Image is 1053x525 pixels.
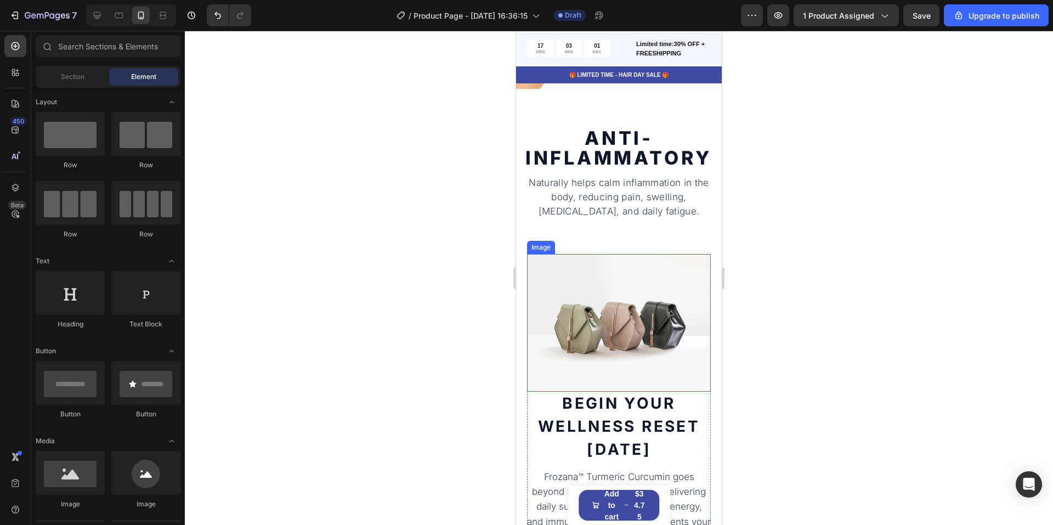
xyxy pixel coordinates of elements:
[36,229,105,239] div: Row
[111,229,180,239] div: Row
[8,201,26,210] div: Beta
[207,4,251,26] div: Undo/Redo
[944,4,1049,26] button: Upgrade to publish
[72,9,77,22] p: 7
[565,10,581,20] span: Draft
[163,93,180,111] span: Toggle open
[36,409,105,419] div: Button
[111,319,180,329] div: Text Block
[803,10,874,21] span: 1 product assigned
[913,11,931,20] span: Save
[10,117,26,126] div: 450
[36,346,56,356] span: Button
[953,10,1039,21] div: Upgrade to publish
[11,439,195,513] p: Frozana™ Turmeric Curcumin goes beyond basic supplements — delivering daily support for joint com...
[903,4,939,26] button: Save
[163,432,180,450] span: Toggle open
[36,499,105,509] div: Image
[36,436,55,446] span: Media
[111,409,180,419] div: Button
[131,72,156,82] span: Element
[4,4,82,26] button: 7
[36,256,49,266] span: Text
[111,499,180,509] div: Image
[163,342,180,360] span: Toggle open
[1016,471,1042,498] div: Open Intercom Messenger
[414,10,528,21] span: Product Page - [DATE] 16:36:15
[111,160,180,170] div: Row
[409,10,411,21] span: /
[163,252,180,270] span: Toggle open
[61,72,84,82] span: Section
[36,319,105,329] div: Heading
[36,97,57,107] span: Layout
[516,31,722,525] iframe: Design area
[794,4,899,26] button: 1 product assigned
[36,35,180,57] input: Search Sections & Elements
[36,160,105,170] div: Row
